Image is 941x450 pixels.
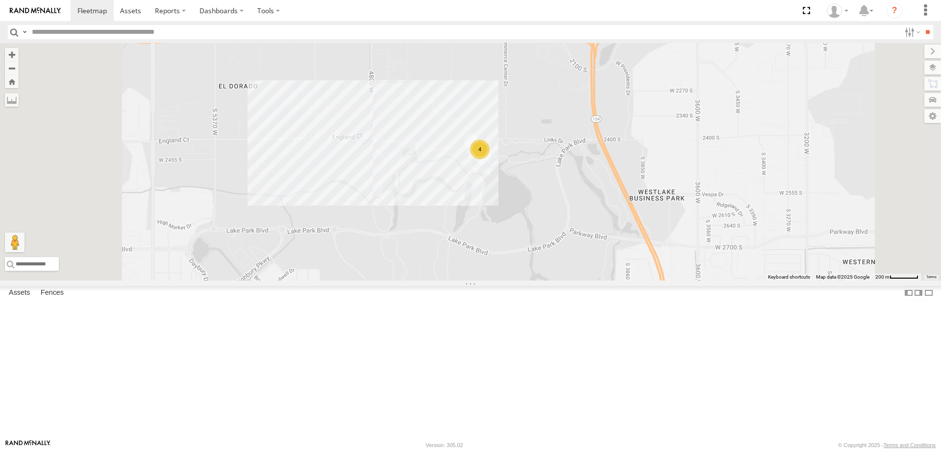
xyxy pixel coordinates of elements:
[875,274,890,280] span: 200 m
[884,442,936,448] a: Terms and Conditions
[5,440,50,450] a: Visit our Website
[36,286,69,300] label: Fences
[768,274,810,281] button: Keyboard shortcuts
[924,286,934,300] label: Hide Summary Table
[5,61,19,75] button: Zoom out
[838,442,936,448] div: © Copyright 2025 -
[924,109,941,123] label: Map Settings
[823,3,852,18] div: Allen Bauer
[21,25,28,39] label: Search Query
[926,275,937,279] a: Terms
[426,442,463,448] div: Version: 305.02
[10,7,61,14] img: rand-logo.svg
[904,286,914,300] label: Dock Summary Table to the Left
[816,274,869,280] span: Map data ©2025 Google
[5,75,19,88] button: Zoom Home
[5,48,19,61] button: Zoom in
[872,274,921,281] button: Map Scale: 200 m per 55 pixels
[914,286,923,300] label: Dock Summary Table to the Right
[887,3,902,19] i: ?
[5,233,25,252] button: Drag Pegman onto the map to open Street View
[470,140,490,159] div: 4
[901,25,922,39] label: Search Filter Options
[4,286,35,300] label: Assets
[5,93,19,107] label: Measure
